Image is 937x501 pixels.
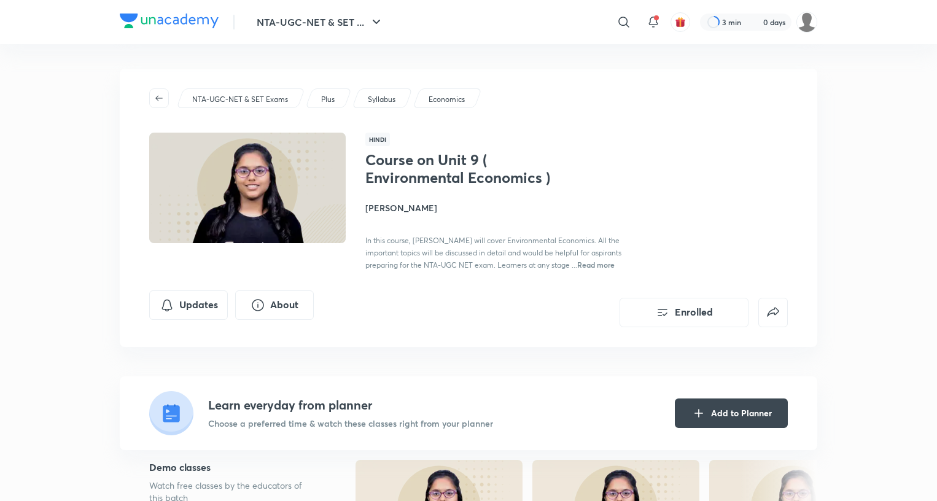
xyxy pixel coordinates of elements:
[427,94,467,105] a: Economics
[675,398,788,428] button: Add to Planner
[120,14,219,31] a: Company Logo
[149,460,316,475] h5: Demo classes
[365,201,640,214] h4: [PERSON_NAME]
[671,12,690,32] button: avatar
[208,417,493,430] p: Choose a preferred time & watch these classes right from your planner
[429,94,465,105] p: Economics
[321,94,335,105] p: Plus
[190,94,290,105] a: NTA-UGC-NET & SET Exams
[368,94,395,105] p: Syllabus
[365,236,621,270] span: In this course, [PERSON_NAME] will cover Environmental Economics. All the important topics will b...
[120,14,219,28] img: Company Logo
[249,10,391,34] button: NTA-UGC-NET & SET ...
[366,94,398,105] a: Syllabus
[149,290,228,320] button: Updates
[620,298,748,327] button: Enrolled
[235,290,314,320] button: About
[675,17,686,28] img: avatar
[192,94,288,105] p: NTA-UGC-NET & SET Exams
[748,16,761,28] img: streak
[208,396,493,414] h4: Learn everyday from planner
[577,260,615,270] span: Read more
[796,12,817,33] img: SRITAMA CHATTERJEE
[365,133,390,146] span: Hindi
[758,298,788,327] button: false
[147,131,348,244] img: Thumbnail
[365,151,566,187] h1: Course on Unit 9 ( Environmental Economics )
[319,94,337,105] a: Plus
